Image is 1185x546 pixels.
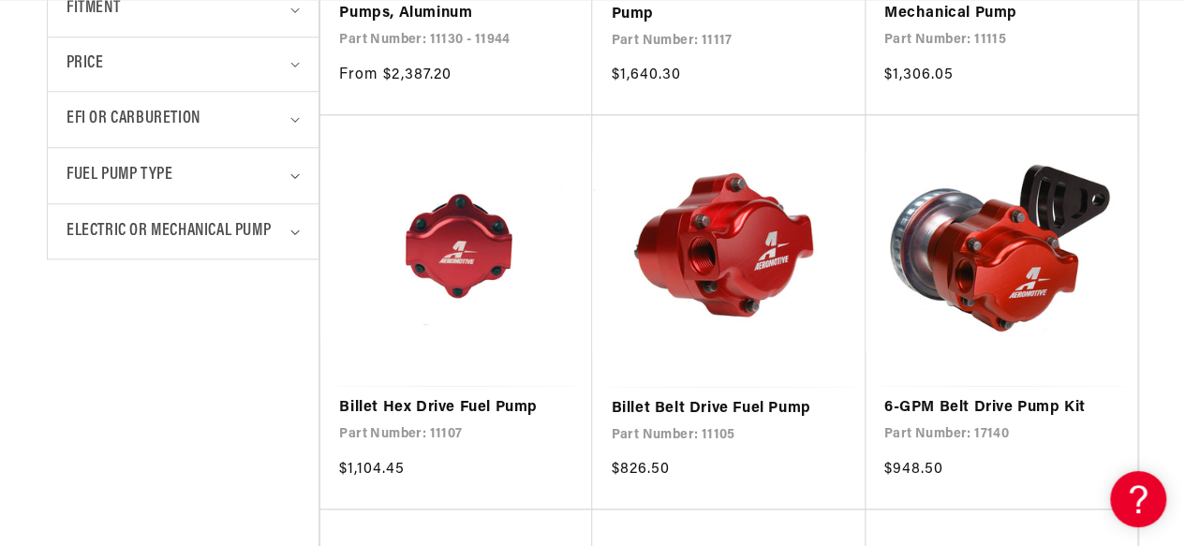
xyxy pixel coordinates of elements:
[67,52,103,77] span: Price
[67,92,300,147] summary: EFI or Carburetion (0 selected)
[67,204,300,259] summary: Electric or Mechanical Pump (0 selected)
[67,106,200,133] span: EFI or Carburetion
[339,396,573,421] a: Billet Hex Drive Fuel Pump
[611,397,846,421] a: Billet Belt Drive Fuel Pump
[67,37,300,91] summary: Price
[884,396,1118,421] a: 6-GPM Belt Drive Pump Kit
[67,162,172,189] span: Fuel Pump Type
[67,148,300,203] summary: Fuel Pump Type (0 selected)
[67,218,271,245] span: Electric or Mechanical Pump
